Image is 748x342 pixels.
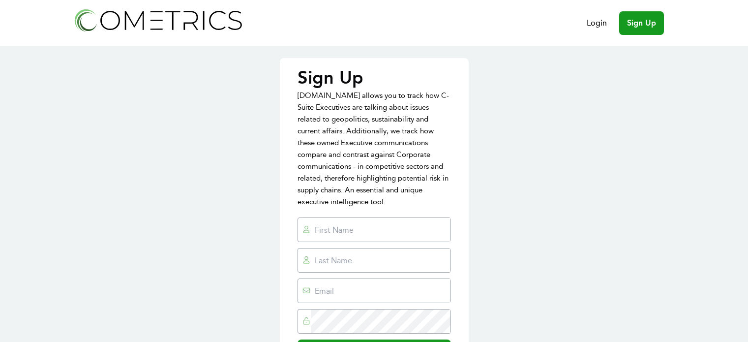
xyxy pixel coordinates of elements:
[72,6,244,34] img: Cometrics logo
[298,68,451,88] p: Sign Up
[311,218,450,242] input: First Name
[311,249,450,272] input: Last Name
[298,90,451,208] p: [DOMAIN_NAME] allows you to track how C-Suite Executives are talking about issues related to geop...
[587,17,607,29] a: Login
[619,11,664,35] a: Sign Up
[311,279,450,303] input: Email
